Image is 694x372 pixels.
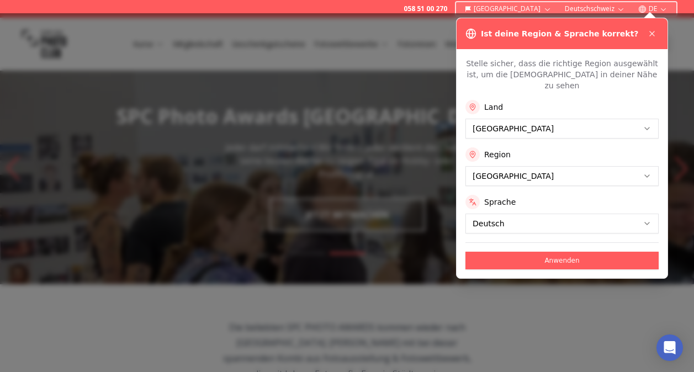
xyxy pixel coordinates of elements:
[465,58,659,91] p: Stelle sicher, dass die richtige Region ausgewählt ist, um die [DEMOGRAPHIC_DATA] in deiner Nähe ...
[656,334,683,361] div: Open Intercom Messenger
[460,2,556,15] button: [GEOGRAPHIC_DATA]
[465,252,659,269] button: Anwenden
[484,102,503,113] label: Land
[484,196,516,208] label: Sprache
[404,4,447,13] a: 058 51 00 270
[634,2,672,15] button: DE
[560,2,629,15] button: Deutschschweiz
[481,28,638,39] h3: Ist deine Region & Sprache korrekt?
[484,149,511,160] label: Region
